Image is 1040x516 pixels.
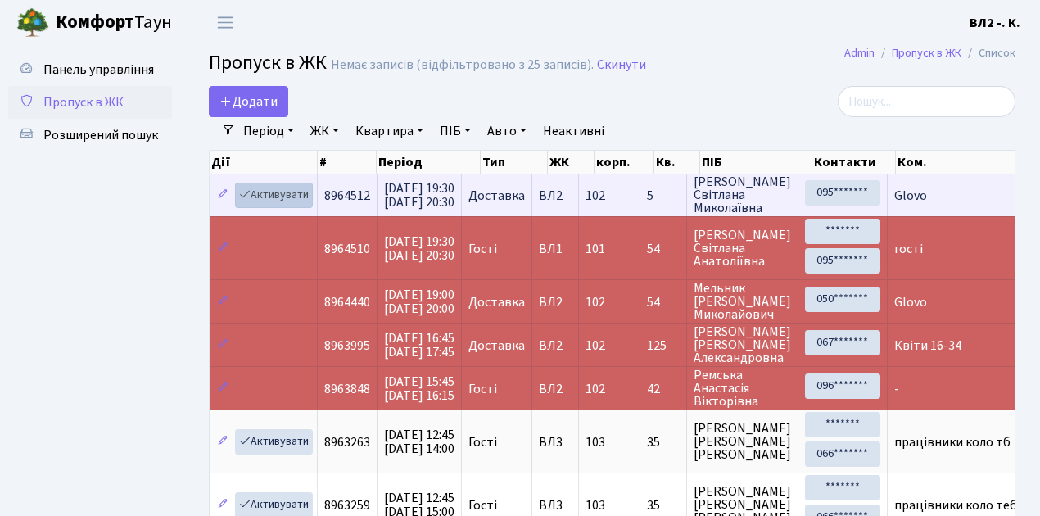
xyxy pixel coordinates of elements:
span: 8963259 [324,496,370,514]
span: [PERSON_NAME] Світлана Анатоліївна [694,229,791,268]
span: 102 [586,187,605,205]
span: Доставка [468,339,525,352]
span: [PERSON_NAME] Світлана Миколаївна [694,175,791,215]
span: [PERSON_NAME] [PERSON_NAME] Александровна [694,325,791,364]
a: Розширений пошук [8,119,172,152]
span: 101 [586,240,605,258]
span: 8964440 [324,293,370,311]
span: 102 [586,380,605,398]
span: працівники коло тебе [894,496,1024,514]
div: Немає записів (відфільтровано з 25 записів). [331,57,594,73]
span: 103 [586,496,605,514]
span: ВЛ2 [539,339,572,352]
span: 8963848 [324,380,370,398]
span: [DATE] 15:45 [DATE] 16:15 [384,373,454,405]
span: 102 [586,337,605,355]
th: ПІБ [700,151,812,174]
span: 102 [586,293,605,311]
span: Доставка [468,296,525,309]
a: Активувати [235,183,313,208]
span: Доставка [468,189,525,202]
a: Квартира [349,117,430,145]
span: Гості [468,436,497,449]
th: Ком. [896,151,1035,174]
span: Гості [468,499,497,512]
a: Неактивні [536,117,611,145]
th: # [318,151,377,174]
span: Гості [468,242,497,256]
span: [DATE] 19:30 [DATE] 20:30 [384,233,454,265]
th: Тип [481,151,548,174]
span: 103 [586,433,605,451]
span: [DATE] 16:45 [DATE] 17:45 [384,329,454,361]
span: працівники коло тб [894,433,1011,451]
input: Пошук... [838,86,1015,117]
span: Розширений пошук [43,126,158,144]
span: Пропуск в ЖК [43,93,124,111]
span: ВЛ3 [539,499,572,512]
span: ВЛ1 [539,242,572,256]
span: [DATE] 12:45 [DATE] 14:00 [384,426,454,458]
th: Контакти [812,151,896,174]
span: Пропуск в ЖК [209,48,327,77]
a: ВЛ2 -. К. [970,13,1020,33]
th: Дії [210,151,318,174]
a: Активувати [235,429,313,455]
th: Період [377,151,481,174]
span: Додати [219,93,278,111]
span: [DATE] 19:00 [DATE] 20:00 [384,286,454,318]
a: ЖК [304,117,346,145]
b: ВЛ2 -. К. [970,14,1020,32]
span: [DATE] 19:30 [DATE] 20:30 [384,179,454,211]
span: Мельник [PERSON_NAME] Миколайович [694,282,791,321]
th: Кв. [654,151,700,174]
span: 8964512 [324,187,370,205]
span: 54 [647,242,680,256]
span: 35 [647,436,680,449]
span: Glovo [894,187,927,205]
nav: breadcrumb [820,36,1040,70]
span: Панель управління [43,61,154,79]
span: Ремська Анастасія Вікторівна [694,369,791,408]
span: Glovo [894,293,927,311]
a: Admin [844,44,875,61]
span: ВЛ3 [539,436,572,449]
img: logo.png [16,7,49,39]
span: ВЛ2 [539,382,572,396]
span: 8963263 [324,433,370,451]
span: 125 [647,339,680,352]
a: Додати [209,86,288,117]
li: Список [961,44,1015,62]
a: Пропуск в ЖК [8,86,172,119]
span: 35 [647,499,680,512]
span: ВЛ2 [539,296,572,309]
button: Переключити навігацію [205,9,246,36]
b: Комфорт [56,9,134,35]
a: Пропуск в ЖК [892,44,961,61]
a: Панель управління [8,53,172,86]
span: Гості [468,382,497,396]
span: - [894,380,899,398]
a: ПІБ [433,117,477,145]
span: 54 [647,296,680,309]
span: 8964510 [324,240,370,258]
span: 42 [647,382,680,396]
th: ЖК [548,151,595,174]
a: Період [237,117,301,145]
span: 8963995 [324,337,370,355]
span: ВЛ2 [539,189,572,202]
span: 5 [647,189,680,202]
a: Авто [481,117,533,145]
a: Скинути [597,57,646,73]
span: [PERSON_NAME] [PERSON_NAME] [PERSON_NAME] [694,422,791,461]
span: гості [894,240,923,258]
span: Таун [56,9,172,37]
span: Квіти 16-34 [894,337,961,355]
th: корп. [595,151,654,174]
